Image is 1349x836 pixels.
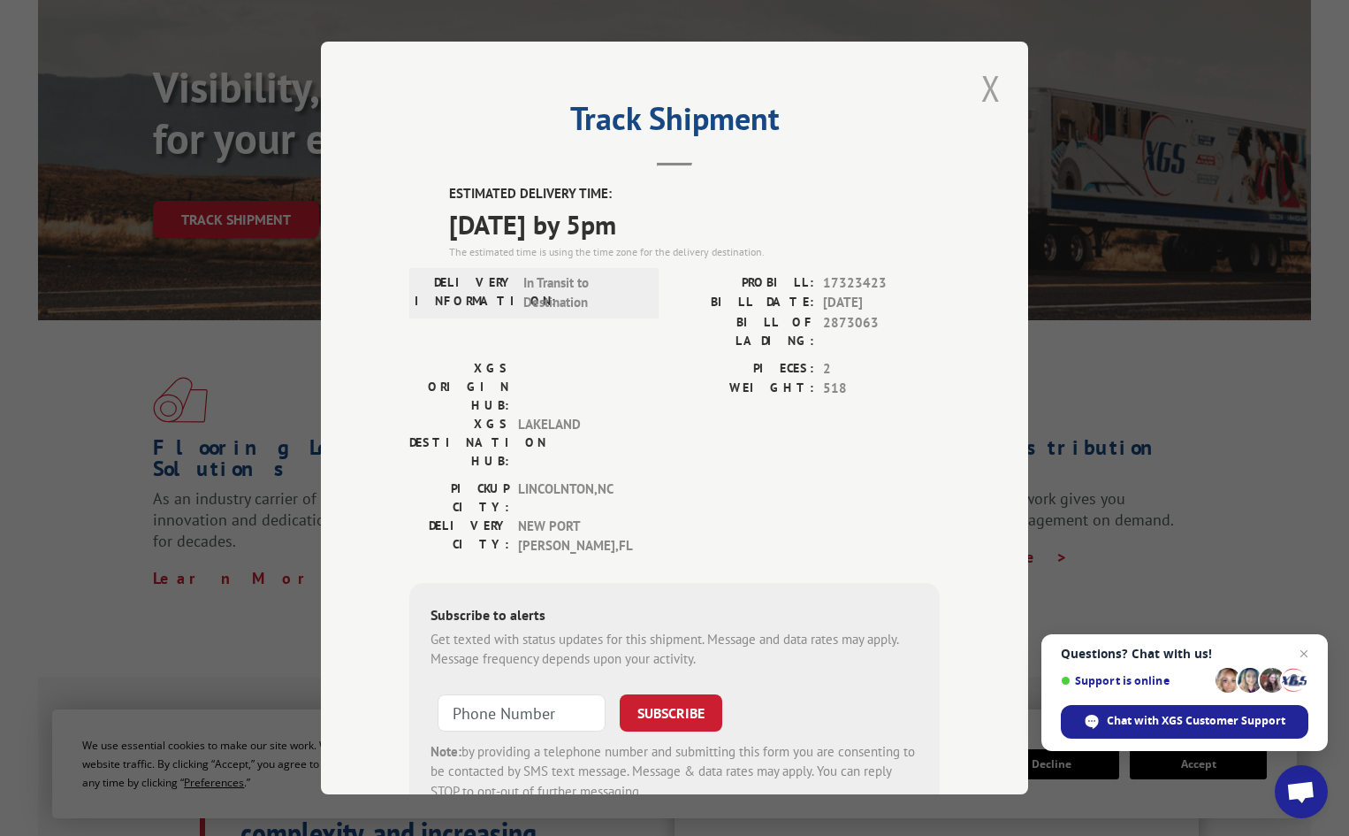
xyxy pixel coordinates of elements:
label: XGS DESTINATION HUB: [409,415,509,471]
label: DELIVERY INFORMATION: [415,273,514,313]
label: DELIVERY CITY: [409,517,509,556]
label: BILL OF LADING: [674,313,814,350]
span: NEW PORT [PERSON_NAME] , FL [518,517,637,556]
label: PROBILL: [674,273,814,294]
span: Questions? Chat with us! [1061,647,1308,661]
input: Phone Number [438,694,606,732]
div: The estimated time is using the time zone for the delivery destination. [449,244,940,260]
div: by providing a telephone number and submitting this form you are consenting to be contacted by SM... [431,742,918,802]
span: In Transit to Destination [523,273,643,313]
label: PIECES: [674,359,814,380]
h2: Track Shipment [409,106,940,140]
span: 2873063 [823,313,940,350]
a: Open chat [1275,765,1328,818]
span: Support is online [1061,674,1209,687]
label: XGS ORIGIN HUB: [409,359,509,415]
span: 17323423 [823,273,940,294]
div: Subscribe to alerts [431,604,918,630]
label: WEIGHT: [674,379,814,399]
span: LAKELAND [518,415,637,471]
label: BILL DATE: [674,293,814,313]
strong: Note: [431,743,461,760]
span: [DATE] [823,293,940,313]
span: Chat with XGS Customer Support [1061,705,1308,739]
div: Get texted with status updates for this shipment. Message and data rates may apply. Message frequ... [431,630,918,670]
button: Close modal [976,64,1006,112]
span: Chat with XGS Customer Support [1107,713,1285,729]
span: 2 [823,359,940,380]
label: ESTIMATED DELIVERY TIME: [449,184,940,204]
label: PICKUP CITY: [409,479,509,517]
span: 518 [823,379,940,399]
span: LINCOLNTON , NC [518,479,637,517]
span: [DATE] by 5pm [449,204,940,244]
button: SUBSCRIBE [620,694,722,732]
